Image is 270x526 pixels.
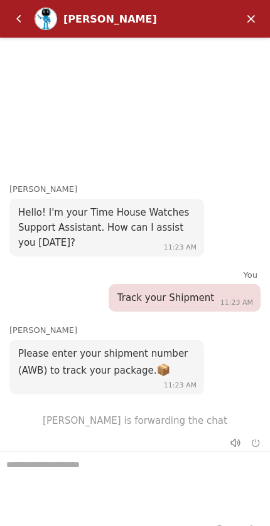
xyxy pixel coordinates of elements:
div: [PERSON_NAME] [9,183,270,196]
em: End chat [251,438,261,448]
span: Please enter your shipment number (AWB) to track your package. [18,348,188,376]
em: Package [156,363,170,376]
span: 11:23 AM [220,298,253,307]
img: Profile picture of Zoe [35,8,57,29]
span: Track your Shipment [117,292,214,303]
span: 11:23 AM [164,381,197,389]
div: [PERSON_NAME] [9,324,270,337]
span: 11:23 AM [164,243,197,251]
div: [PERSON_NAME] [63,13,191,25]
em: Mute [223,430,248,455]
em: Back [6,6,31,31]
span: Hello! I'm your Time House Watches Support Assistant. How can I assist you [DATE]? [18,207,189,248]
em: Minimize [239,6,264,31]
